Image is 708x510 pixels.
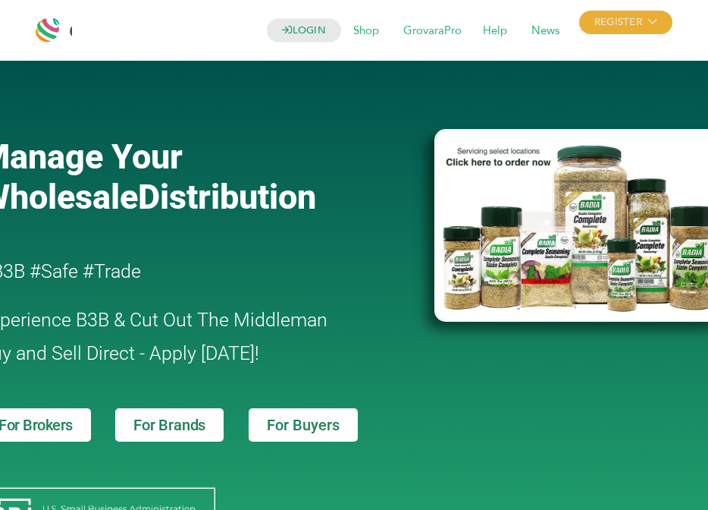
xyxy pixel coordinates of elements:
a: News [521,23,570,39]
a: For Buyers [249,408,358,442]
a: LOGIN [267,19,341,42]
span: GrovaraPro [393,17,472,46]
a: Shop [343,23,390,39]
a: GrovaraPro [393,23,472,39]
a: Help [472,23,518,39]
a: For Brands [115,408,224,442]
span: For Brands [133,417,205,433]
span: For Buyers [267,417,340,433]
span: Shop [343,17,390,46]
span: Help [472,17,518,46]
span: News [521,17,570,46]
span: REGISTER [579,11,672,34]
span: Distribution [138,177,316,217]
